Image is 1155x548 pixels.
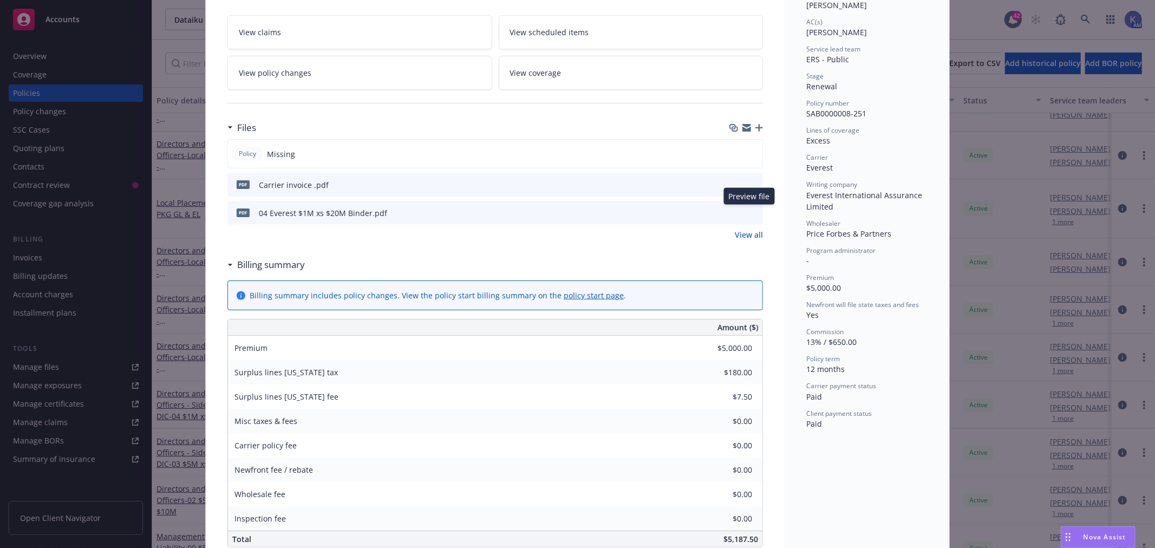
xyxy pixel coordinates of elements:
[806,81,837,92] span: Renewal
[806,256,809,266] span: -
[227,121,256,135] div: Files
[1061,526,1136,548] button: Nova Assist
[499,56,764,90] a: View coverage
[749,207,759,219] button: preview file
[234,465,313,475] span: Newfront fee / rebate
[234,513,286,524] span: Inspection fee
[806,27,867,37] span: [PERSON_NAME]
[239,27,281,38] span: View claims
[806,162,833,173] span: Everest
[688,340,759,356] input: 0.00
[806,327,844,336] span: Commission
[499,15,764,49] a: View scheduled items
[237,258,305,272] h3: Billing summary
[806,153,828,162] span: Carrier
[688,413,759,429] input: 0.00
[688,486,759,503] input: 0.00
[259,179,329,191] div: Carrier invoice .pdf
[237,149,258,159] span: Policy
[735,229,763,240] a: View all
[806,126,859,135] span: Lines of coverage
[1061,527,1075,547] div: Drag to move
[806,364,845,374] span: 12 months
[806,310,819,320] span: Yes
[1084,532,1126,542] span: Nova Assist
[227,56,492,90] a: View policy changes
[510,67,562,79] span: View coverage
[806,108,866,119] span: SAB0000008-251
[510,27,589,38] span: View scheduled items
[806,229,891,239] span: Price Forbes & Partners
[806,135,830,146] span: Excess
[227,258,305,272] div: Billing summary
[234,367,338,377] span: Surplus lines [US_STATE] tax
[232,534,251,544] span: Total
[806,419,822,429] span: Paid
[688,438,759,454] input: 0.00
[723,534,758,544] span: $5,187.50
[234,416,297,426] span: Misc taxes & fees
[234,392,338,402] span: Surplus lines [US_STATE] fee
[806,246,876,255] span: Program administrator
[564,290,624,301] a: policy start page
[806,17,823,27] span: AC(s)
[806,99,849,108] span: Policy number
[806,300,919,309] span: Newfront will file state taxes and fees
[732,207,740,219] button: download file
[806,354,840,363] span: Policy term
[688,389,759,405] input: 0.00
[806,337,857,347] span: 13% / $650.00
[688,511,759,527] input: 0.00
[732,179,740,191] button: download file
[237,180,250,188] span: pdf
[806,283,841,293] span: $5,000.00
[806,180,857,189] span: Writing company
[237,121,256,135] h3: Files
[724,188,775,205] div: Preview file
[267,148,295,160] span: Missing
[806,409,872,418] span: Client payment status
[250,290,626,301] div: Billing summary includes policy changes. View the policy start billing summary on the .
[227,15,492,49] a: View claims
[234,343,267,353] span: Premium
[806,71,824,81] span: Stage
[717,322,758,333] span: Amount ($)
[259,207,387,219] div: 04 Everest $1M xs $20M Binder.pdf
[806,219,840,228] span: Wholesaler
[688,462,759,478] input: 0.00
[806,273,834,282] span: Premium
[688,364,759,381] input: 0.00
[806,44,860,54] span: Service lead team
[806,190,924,212] span: Everest International Assurance Limited
[806,392,822,402] span: Paid
[234,440,297,451] span: Carrier policy fee
[237,208,250,217] span: pdf
[806,381,876,390] span: Carrier payment status
[239,67,311,79] span: View policy changes
[234,489,285,499] span: Wholesale fee
[806,54,849,64] span: ERS - Public
[749,179,759,191] button: preview file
